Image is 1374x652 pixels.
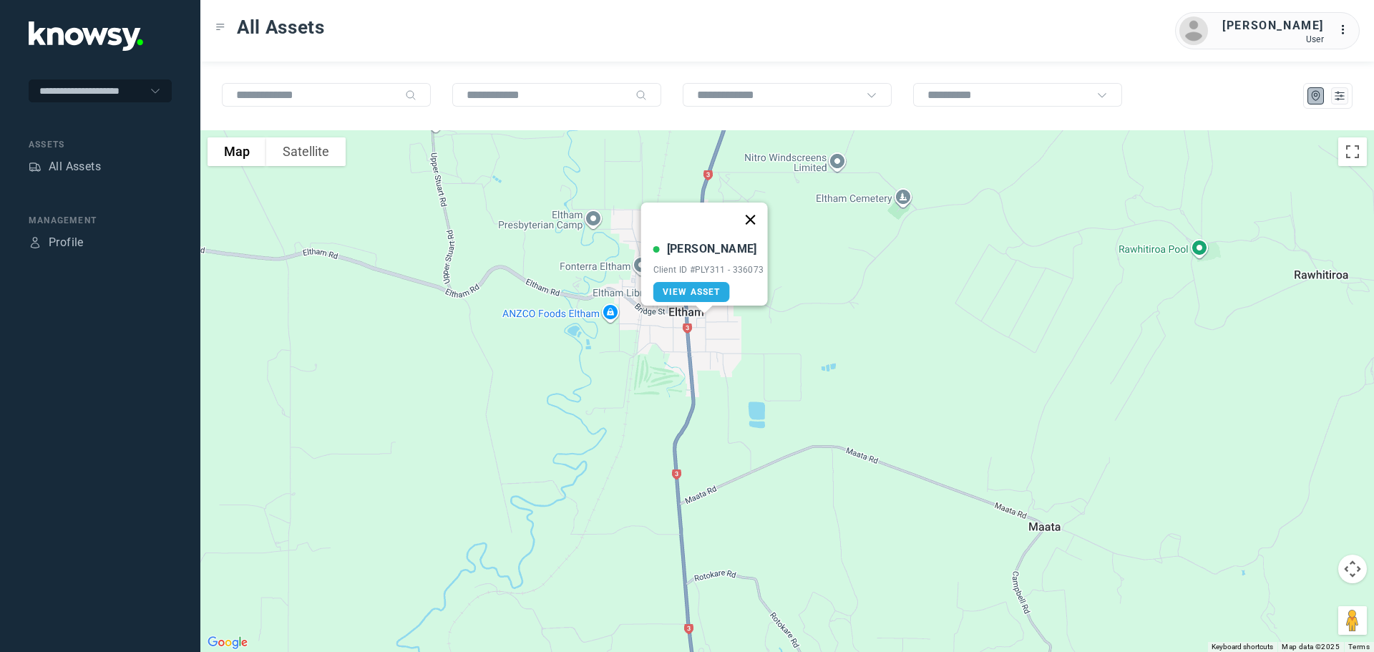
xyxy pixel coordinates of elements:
div: Profile [29,236,42,249]
button: Show street map [208,137,266,166]
div: Toggle Menu [215,22,225,32]
img: Application Logo [29,21,143,51]
div: User [1222,34,1324,44]
img: avatar.png [1179,16,1208,45]
div: : [1338,21,1355,39]
div: Map [1310,89,1322,102]
button: Drag Pegman onto the map to open Street View [1338,606,1367,635]
div: [PERSON_NAME] [667,240,757,258]
div: Search [635,89,647,101]
a: AssetsAll Assets [29,158,101,175]
div: List [1333,89,1346,102]
div: Management [29,214,172,227]
a: Terms (opens in new tab) [1348,643,1370,651]
div: Client ID #PLY311 - 336073 [653,265,764,275]
button: Map camera controls [1338,555,1367,583]
div: : [1338,21,1355,41]
div: Assets [29,160,42,173]
button: Show satellite imagery [266,137,346,166]
button: Close [733,203,767,237]
a: View Asset [653,282,730,302]
div: Search [405,89,416,101]
span: Map data ©2025 [1282,643,1340,651]
span: All Assets [237,14,325,40]
button: Toggle fullscreen view [1338,137,1367,166]
div: Profile [49,234,84,251]
tspan: ... [1339,24,1353,35]
span: View Asset [663,287,721,297]
div: [PERSON_NAME] [1222,17,1324,34]
div: All Assets [49,158,101,175]
a: ProfileProfile [29,234,84,251]
a: Open this area in Google Maps (opens a new window) [204,633,251,652]
div: Assets [29,138,172,151]
button: Keyboard shortcuts [1212,642,1273,652]
img: Google [204,633,251,652]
